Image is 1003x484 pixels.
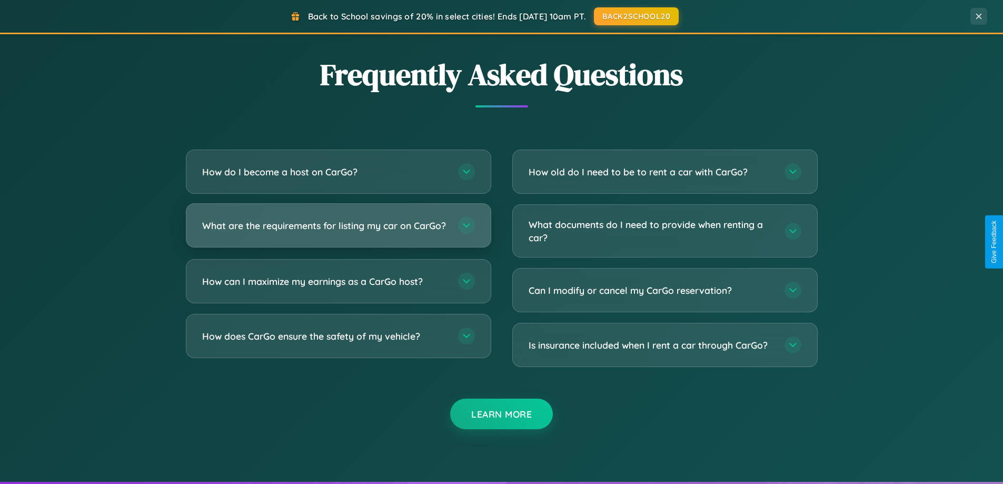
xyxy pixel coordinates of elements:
[594,7,679,25] button: BACK2SCHOOL20
[202,275,448,288] h3: How can I maximize my earnings as a CarGo host?
[529,284,774,297] h3: Can I modify or cancel my CarGo reservation?
[450,399,553,429] button: Learn More
[308,11,586,22] span: Back to School savings of 20% in select cities! Ends [DATE] 10am PT.
[529,339,774,352] h3: Is insurance included when I rent a car through CarGo?
[202,219,448,232] h3: What are the requirements for listing my car on CarGo?
[529,165,774,179] h3: How old do I need to be to rent a car with CarGo?
[990,221,998,263] div: Give Feedback
[202,330,448,343] h3: How does CarGo ensure the safety of my vehicle?
[202,165,448,179] h3: How do I become a host on CarGo?
[529,218,774,244] h3: What documents do I need to provide when renting a car?
[186,54,818,95] h2: Frequently Asked Questions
